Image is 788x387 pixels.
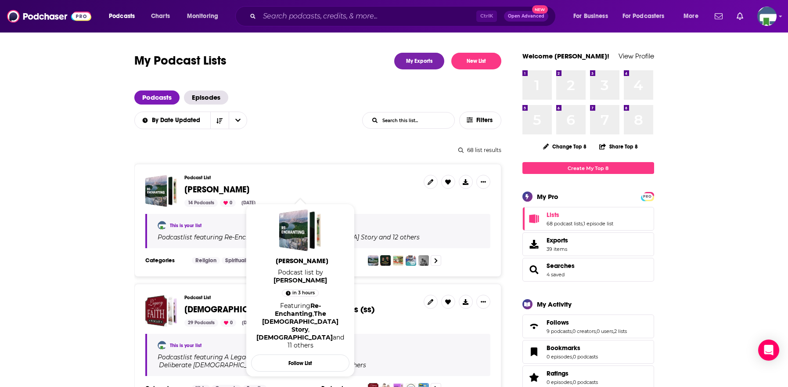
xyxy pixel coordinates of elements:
[184,185,249,195] a: [PERSON_NAME]
[224,234,270,241] h4: Re-Enchanting
[642,193,653,199] a: PRO
[525,213,543,225] a: Lists
[145,295,177,327] span: Christian parenting podcasts (ss)
[573,379,598,385] a: 0 podcasts
[184,184,249,195] span: [PERSON_NAME]
[547,344,580,352] span: Bookmarks
[573,354,598,360] a: 0 podcasts
[522,340,654,364] span: Bookmarks
[275,302,321,318] a: Re-Enchanting
[134,53,227,69] h1: My Podcast Lists
[313,310,314,318] span: ,
[532,5,548,14] span: New
[184,305,374,315] a: [DEMOGRAPHIC_DATA] parenting podcasts (ss)
[238,319,259,327] div: [DATE]
[159,362,323,369] h4: Deliberate [DEMOGRAPHIC_DATA][PERSON_NAME]…
[711,9,726,24] a: Show notifications dropdown
[308,326,309,333] span: ,
[223,354,319,361] a: A Legacy of Faith | parenting…
[279,209,321,251] a: Ash Ruddy
[223,234,270,241] a: Re-Enchanting
[504,11,548,22] button: Open AdvancedNew
[379,233,420,241] p: and 12 others
[459,112,501,129] button: Filters
[757,7,777,26] img: User Profile
[224,354,319,361] h4: A Legacy of Faith | parenting…
[476,175,490,189] button: Show More Button
[184,175,417,181] h3: Podcast List
[525,346,543,358] a: Bookmarks
[253,257,351,265] span: [PERSON_NAME]
[572,354,573,360] span: ,
[158,341,166,350] img: Karen Campbell
[757,7,777,26] button: Show profile menu
[547,344,598,352] a: Bookmarks
[256,333,333,341] a: Gospelbound
[677,9,709,23] button: open menu
[184,90,228,105] a: Episodes
[525,238,543,250] span: Exports
[222,257,255,264] a: Spirituality
[394,53,444,69] a: My Exports
[244,6,564,26] div: Search podcasts, credits, & more...
[255,302,346,349] div: Featuring and 11 others
[145,175,177,207] span: Ash Ruddy
[251,268,349,284] span: Podcast list by
[758,340,779,361] div: Open Intercom Messenger
[547,236,568,244] span: Exports
[547,211,559,219] span: Lists
[158,233,480,241] div: Podcast list featuring
[547,211,613,219] a: Lists
[622,10,665,22] span: For Podcasters
[547,379,572,385] a: 0 episodes
[220,319,236,327] div: 0
[642,193,653,200] span: PRO
[158,362,323,369] a: Deliberate [DEMOGRAPHIC_DATA][PERSON_NAME]…
[522,52,609,60] a: Welcome [PERSON_NAME]!
[192,257,220,264] a: Religion
[619,52,654,60] a: View Profile
[757,7,777,26] span: Logged in as KCMedia
[522,258,654,282] span: Searches
[109,10,135,22] span: Podcasts
[547,318,627,326] a: Follows
[508,14,544,18] span: Open Advanced
[134,90,180,105] span: Podcasts
[572,328,572,334] span: ,
[380,255,391,266] img: The God Story
[614,328,627,334] a: 2 lists
[170,223,201,228] a: This is your list
[184,319,218,327] div: 29 Podcasts
[547,369,598,377] a: Ratings
[229,112,247,129] button: open menu
[522,207,654,231] span: Lists
[134,117,210,123] button: open menu
[537,300,572,308] div: My Activity
[476,295,490,309] button: Show More Button
[406,255,416,266] img: Real Talk Christian Podcast
[522,315,654,338] span: Follows
[152,117,203,123] span: By Date Updated
[7,8,91,25] img: Podchaser - Follow, Share and Rate Podcasts
[187,10,218,22] span: Monitoring
[547,318,569,326] span: Follows
[145,9,175,23] a: Charts
[547,354,572,360] a: 0 episodes
[573,10,608,22] span: For Business
[451,53,501,69] button: New List
[547,221,583,227] a: 68 podcast lists
[184,199,218,207] div: 14 Podcasts
[253,257,351,268] a: [PERSON_NAME]
[184,304,374,315] span: [DEMOGRAPHIC_DATA] parenting podcasts (ss)
[547,369,569,377] span: Ratings
[259,9,476,23] input: Search podcasts, credits, & more...
[292,289,315,297] span: in 3 hours
[684,10,698,22] span: More
[547,271,565,278] a: 4 saved
[158,221,166,230] img: Karen Campbell
[599,138,638,155] button: Share Top 8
